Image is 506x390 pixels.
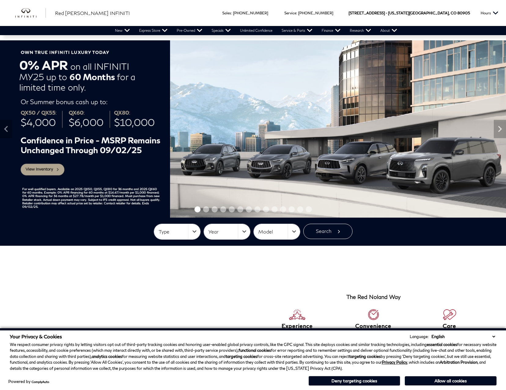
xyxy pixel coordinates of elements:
[194,206,201,212] span: Go to slide 1
[259,323,335,329] h6: Experience
[246,206,252,212] span: Go to slide 7
[8,380,49,384] div: Powered by
[440,360,478,365] strong: Arbitration Provision
[110,26,135,35] a: New
[405,376,497,385] button: Allow all cookies
[335,323,412,329] h6: Convenience
[277,26,317,35] a: Service & Parts
[349,11,470,15] a: [STREET_ADDRESS] • [US_STATE][GEOGRAPHIC_DATA], CO 80905
[237,206,243,212] span: Go to slide 6
[430,333,497,340] select: Language Select
[303,224,353,239] button: Search
[346,294,401,300] h3: The Red Noland Way
[284,11,296,15] span: Service
[349,354,381,359] strong: targeting cookies
[296,11,297,15] span: :
[212,206,218,212] span: Go to slide 3
[92,354,122,359] strong: analytics cookies
[297,206,303,212] span: Go to slide 13
[263,206,269,212] span: Go to slide 9
[110,26,402,35] nav: Main Navigation
[271,206,278,212] span: Go to slide 10
[317,26,345,35] a: Finance
[412,323,488,329] h6: Care
[258,227,288,237] span: Model
[231,11,232,15] span: :
[15,8,46,18] img: INFINITI
[159,227,188,237] span: Type
[235,26,277,35] a: Unlimited Confidence
[229,206,235,212] span: Go to slide 5
[10,333,62,339] span: Your Privacy & Cookies
[410,335,429,339] div: Language:
[31,380,49,384] a: ComplyAuto
[427,342,457,347] strong: essential cookies
[10,342,497,372] p: We respect consumer privacy rights by letting visitors opt out of third-party tracking cookies an...
[207,26,235,35] a: Specials
[289,206,295,212] span: Go to slide 12
[308,376,400,386] button: Deny targeting cookies
[220,206,226,212] span: Go to slide 4
[233,11,268,15] a: [PHONE_NUMBER]
[226,354,257,359] strong: targeting cookies
[382,360,407,365] a: Privacy Policy
[55,10,130,16] span: Red [PERSON_NAME] INFINITI
[494,120,506,138] div: Next
[55,9,130,17] a: Red [PERSON_NAME] INFINITI
[298,11,333,15] a: [PHONE_NUMBER]
[222,11,231,15] span: Sales
[203,206,209,212] span: Go to slide 2
[345,26,376,35] a: Research
[306,206,312,212] span: Go to slide 14
[154,224,200,239] button: Type
[135,26,172,35] a: Express Store
[204,224,250,239] button: Year
[254,224,300,239] button: Model
[15,8,46,18] a: infiniti
[209,227,238,237] span: Year
[172,26,207,35] a: Pre-Owned
[254,206,260,212] span: Go to slide 8
[376,26,402,35] a: About
[238,348,271,353] strong: functional cookies
[280,206,286,212] span: Go to slide 11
